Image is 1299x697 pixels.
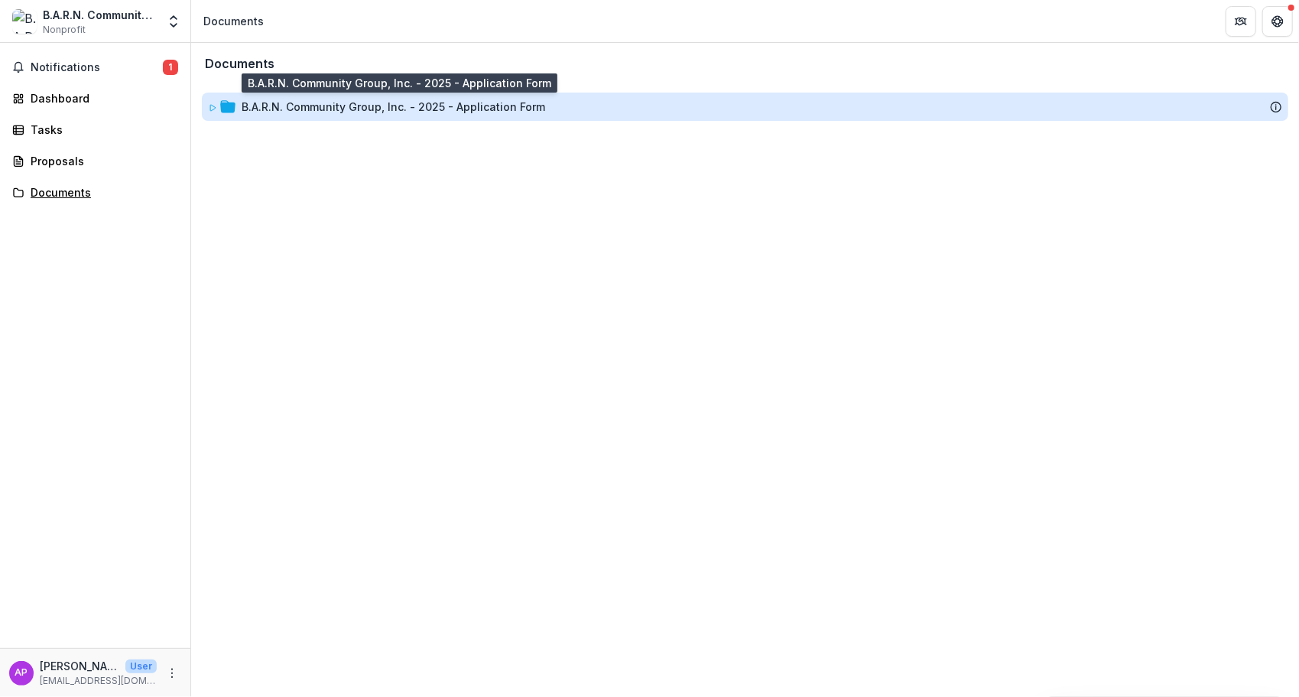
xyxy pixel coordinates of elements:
button: Get Help [1262,6,1293,37]
div: Anita Perdue [15,668,28,678]
button: Open entity switcher [163,6,184,37]
span: Nonprofit [43,23,86,37]
p: [EMAIL_ADDRESS][DOMAIN_NAME] [40,674,157,688]
p: [PERSON_NAME] [40,658,119,674]
button: More [163,664,181,682]
div: Tasks [31,122,172,138]
a: Documents [6,180,184,205]
div: B.A.R.N. Community Group, Inc. [43,7,157,23]
p: User [125,660,157,673]
div: Proposals [31,153,172,169]
div: Dashboard [31,90,172,106]
div: Documents [31,184,172,200]
div: Documents [203,13,264,29]
a: Tasks [6,117,184,142]
nav: breadcrumb [197,10,270,32]
span: Notifications [31,61,163,74]
button: Partners [1226,6,1256,37]
a: Proposals [6,148,184,174]
div: B.A.R.N. Community Group, Inc. - 2025 - Application Form [202,93,1288,121]
a: Dashboard [6,86,184,111]
img: B.A.R.N. Community Group, Inc. [12,9,37,34]
span: 1 [163,60,178,75]
div: B.A.R.N. Community Group, Inc. - 2025 - Application Form [242,99,545,115]
h3: Documents [205,57,274,71]
button: Notifications1 [6,55,184,80]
